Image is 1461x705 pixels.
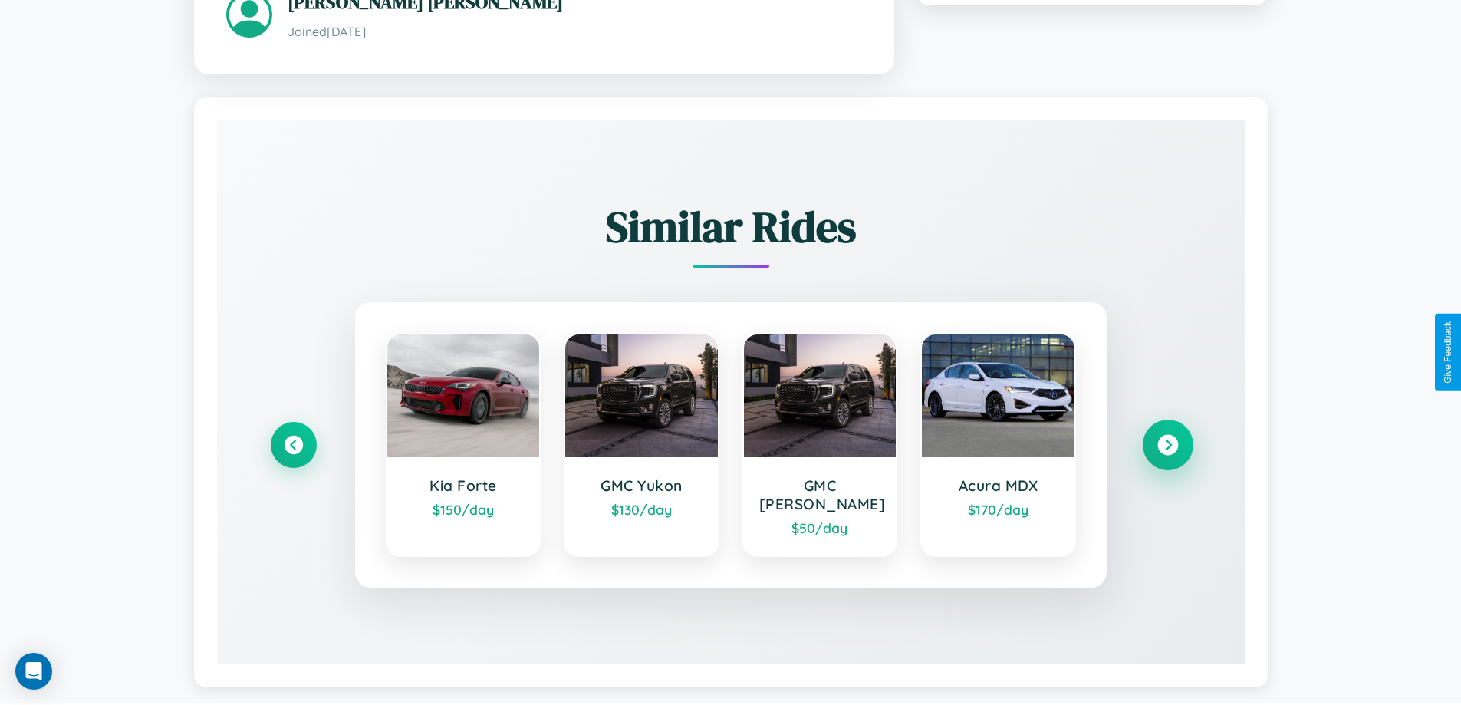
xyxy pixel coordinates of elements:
[288,21,862,43] p: Joined [DATE]
[937,501,1059,518] div: $ 170 /day
[581,501,703,518] div: $ 130 /day
[742,333,898,557] a: GMC [PERSON_NAME]$50/day
[403,501,525,518] div: $ 150 /day
[15,653,52,690] div: Open Intercom Messenger
[759,519,881,536] div: $ 50 /day
[1443,321,1453,384] div: Give Feedback
[564,333,719,557] a: GMC Yukon$130/day
[386,333,541,557] a: Kia Forte$150/day
[920,333,1076,557] a: Acura MDX$170/day
[581,476,703,495] h3: GMC Yukon
[937,476,1059,495] h3: Acura MDX
[271,197,1191,256] h2: Similar Rides
[759,476,881,513] h3: GMC [PERSON_NAME]
[403,476,525,495] h3: Kia Forte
